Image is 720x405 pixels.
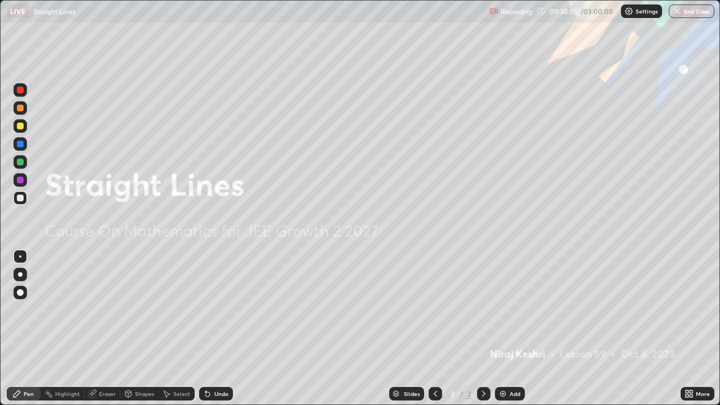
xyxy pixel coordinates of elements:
div: Highlight [55,391,80,397]
div: More [696,391,710,397]
div: Select [173,391,190,397]
div: 2 [466,389,472,399]
div: Slides [404,391,420,397]
div: Add [510,391,520,397]
div: 2 [447,390,458,397]
p: Settings [636,8,658,14]
img: end-class-cross [673,7,682,16]
div: Undo [214,391,228,397]
img: add-slide-button [498,389,507,398]
div: Pen [24,391,34,397]
div: Shapes [135,391,154,397]
p: Recording [501,7,532,16]
div: Eraser [99,391,116,397]
p: Straight Lines [33,7,75,16]
img: class-settings-icons [624,7,633,16]
button: End Class [669,4,714,18]
p: LIVE [10,7,25,16]
img: recording.375f2c34.svg [489,7,498,16]
div: / [460,390,463,397]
